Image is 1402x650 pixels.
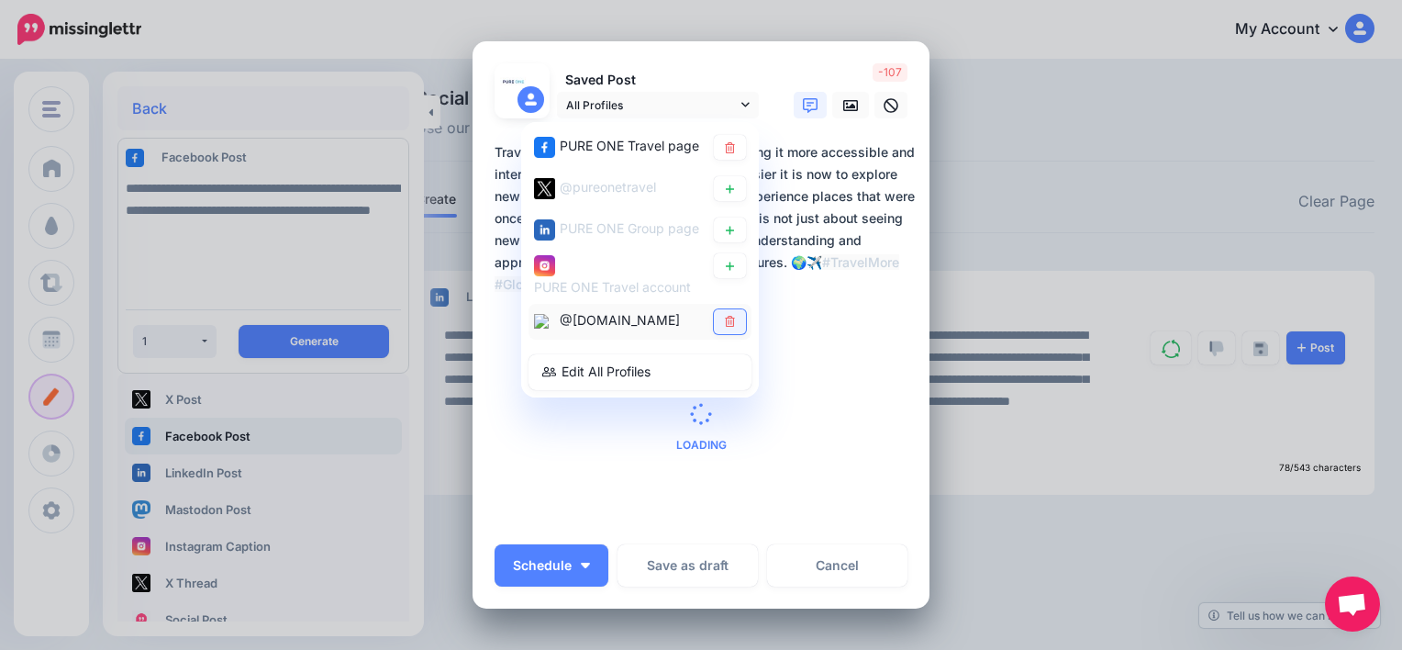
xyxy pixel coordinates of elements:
span: PURE ONE Group page [560,220,699,236]
img: bluesky-square.png [534,314,549,329]
img: user_default_image.png [517,86,544,113]
button: Schedule [495,544,608,587]
span: -107 [873,63,907,82]
a: All Profiles [557,92,759,118]
img: 463020140_8829671807097876_6669393238317567255_n-bsa154295.jpg [500,69,527,95]
a: Edit All Profiles [529,354,751,390]
div: Travel has truly opened up the world, making it more accessible and interconnected. It's amazing ... [495,141,917,296]
span: All Profiles [566,95,737,115]
img: twitter-square.png [534,178,555,199]
span: @[DOMAIN_NAME] [560,312,680,328]
span: PURE ONE Travel account [534,279,691,295]
span: @pureonetravel [560,179,656,195]
span: Schedule [513,559,572,572]
img: facebook-square.png [534,137,555,158]
a: Cancel [767,544,907,587]
button: Save as draft [618,544,758,587]
div: Loading [676,403,727,451]
img: linkedin-square.png [534,219,555,241]
p: Saved Post [557,70,759,91]
img: instagram-square.png [534,255,555,276]
img: arrow-down-white.png [581,563,590,568]
span: PURE ONE Travel page [560,138,699,153]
